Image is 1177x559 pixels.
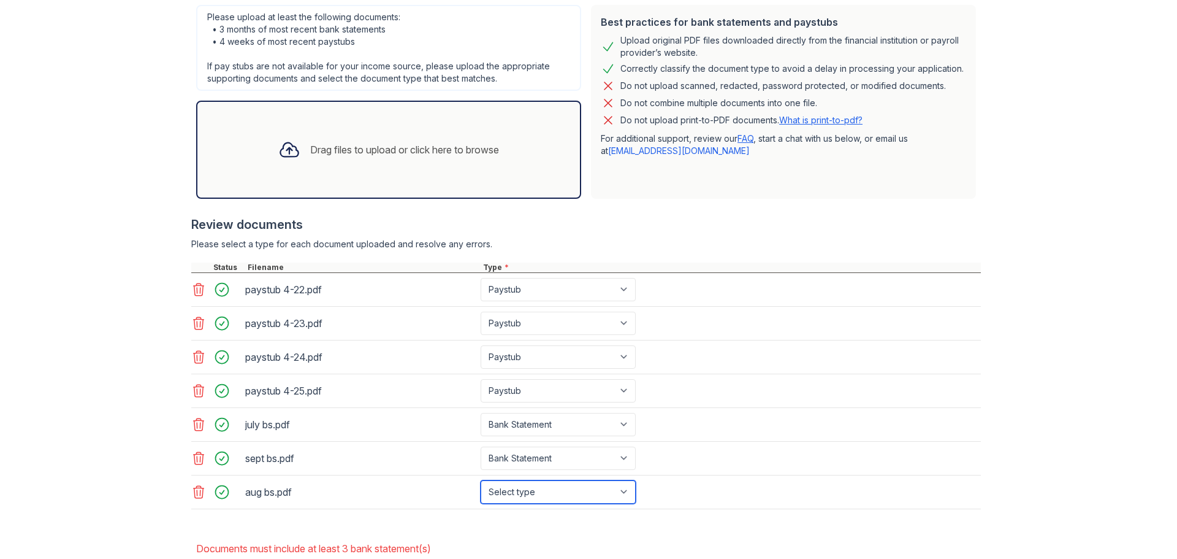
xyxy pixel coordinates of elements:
[245,314,476,333] div: paystub 4-23.pdf
[245,381,476,401] div: paystub 4-25.pdf
[779,115,863,125] a: What is print-to-pdf?
[245,263,481,272] div: Filename
[601,15,966,29] div: Best practices for bank statements and paystubs
[245,449,476,468] div: sept bs.pdf
[245,347,476,367] div: paystub 4-24.pdf
[620,34,966,59] div: Upload original PDF files downloaded directly from the financial institution or payroll provider’...
[196,5,581,91] div: Please upload at least the following documents: • 3 months of most recent bank statements • 4 wee...
[620,96,817,110] div: Do not combine multiple documents into one file.
[245,415,476,434] div: july bs.pdf
[211,263,245,272] div: Status
[481,263,981,272] div: Type
[608,145,750,156] a: [EMAIL_ADDRESS][DOMAIN_NAME]
[245,280,476,299] div: paystub 4-22.pdf
[601,133,966,157] p: For additional support, review our , start a chat with us below, or email us at
[620,61,964,76] div: Correctly classify the document type to avoid a delay in processing your application.
[245,482,476,502] div: aug bs.pdf
[191,216,981,233] div: Review documents
[620,79,946,93] div: Do not upload scanned, redacted, password protected, or modified documents.
[620,114,863,126] p: Do not upload print-to-PDF documents.
[737,133,753,144] a: FAQ
[310,142,499,157] div: Drag files to upload or click here to browse
[191,238,981,250] div: Please select a type for each document uploaded and resolve any errors.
